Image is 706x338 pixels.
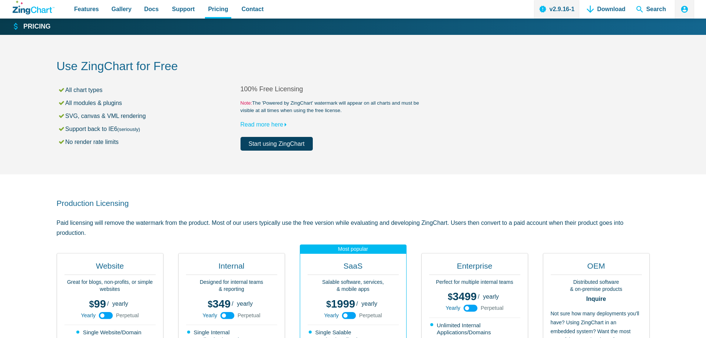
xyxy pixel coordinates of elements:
span: Docs [144,4,159,14]
span: / [232,301,233,307]
span: yearly [237,301,253,307]
li: Unlimited Internal Applications/Domains [430,322,520,337]
strong: Inquire [551,296,642,302]
p: Salable software, services, & mobile apps [308,279,399,293]
span: yearly [112,301,128,307]
a: Start using ZingChart [241,137,313,151]
span: 1999 [326,298,355,310]
p: Distributed software & on-premise products [551,279,642,293]
li: Support back to IE6 [58,124,241,134]
h2: Production Licensing [57,198,650,208]
span: Perpetual [359,313,382,318]
span: Pricing [208,4,228,14]
span: Perpetual [238,313,261,318]
span: / [107,301,109,307]
span: yearly [361,301,377,307]
small: (seriously) [117,127,140,132]
li: No render rate limits [58,137,241,147]
span: 99 [89,298,106,310]
h2: Internal [186,261,277,275]
span: Perpetual [116,313,139,318]
span: / [478,294,479,300]
span: Features [74,4,99,14]
a: Read more here [241,121,290,128]
h2: SaaS [308,261,399,275]
h2: 100% Free Licensing [241,85,424,93]
h2: Enterprise [429,261,520,275]
span: Yearly [445,305,460,311]
strong: Pricing [23,23,50,30]
p: Paid licensing will remove the watermark from the product. Most of our users typically use the fr... [57,218,650,238]
span: Yearly [81,313,95,318]
span: Gallery [112,4,132,14]
span: Note: [241,100,252,106]
span: Perpetual [481,305,504,311]
a: Pricing [13,22,50,31]
a: ZingChart Logo. Click to return to the homepage [13,1,54,14]
span: 349 [208,298,231,310]
h2: Website [64,261,156,275]
span: Yearly [202,313,217,318]
span: Support [172,4,195,14]
span: Yearly [324,313,338,318]
li: Single Website/Domain [76,329,145,336]
h2: Use ZingChart for Free [57,59,650,75]
li: All modules & plugins [58,98,241,108]
li: SVG, canvas & VML rendering [58,111,241,121]
span: Contact [242,4,264,14]
span: / [356,301,358,307]
span: 3499 [448,291,477,302]
small: The 'Powered by ZingChart' watermark will appear on all charts and must be visible at all times w... [241,99,424,114]
p: Great for blogs, non-profits, or simple websites [64,279,156,293]
p: Designed for internal teams & reporting [186,279,277,293]
h2: OEM [551,261,642,275]
li: All chart types [58,85,241,95]
p: Perfect for multiple internal teams [429,279,520,286]
span: yearly [483,293,499,300]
